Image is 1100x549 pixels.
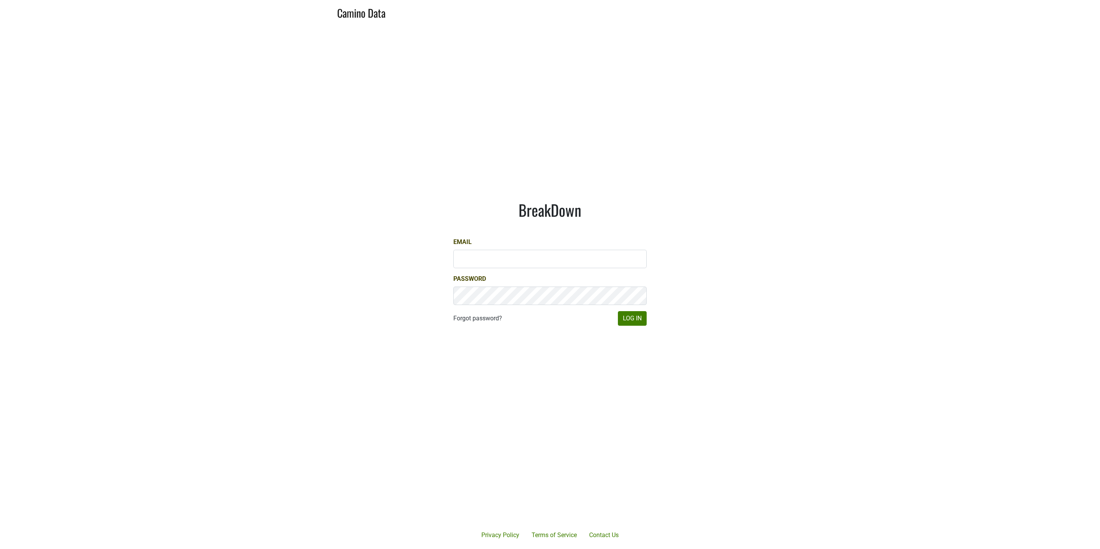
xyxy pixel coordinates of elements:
[337,3,385,21] a: Camino Data
[525,528,583,543] a: Terms of Service
[618,311,647,326] button: Log In
[453,237,472,247] label: Email
[453,201,647,219] h1: BreakDown
[583,528,625,543] a: Contact Us
[475,528,525,543] a: Privacy Policy
[453,274,486,284] label: Password
[453,314,502,323] a: Forgot password?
